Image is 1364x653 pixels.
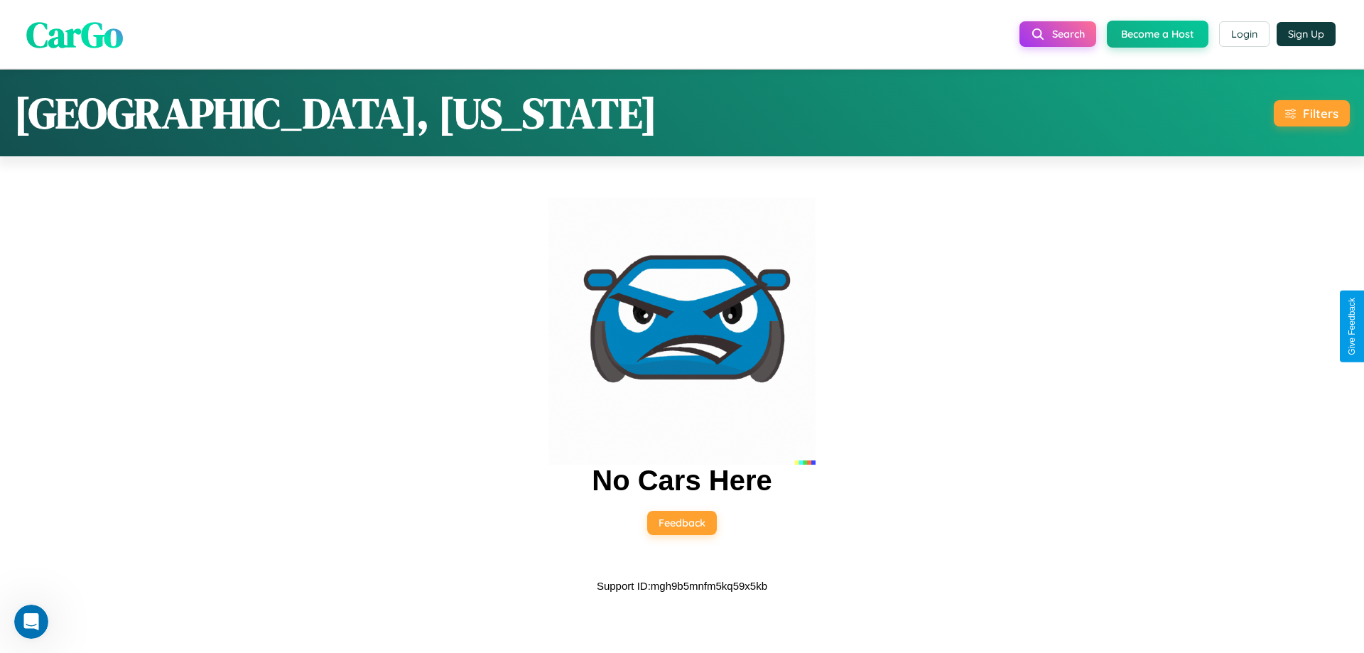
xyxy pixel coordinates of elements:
p: Support ID: mgh9b5mnfm5kq59x5kb [597,576,767,595]
div: Give Feedback [1347,298,1357,355]
img: car [548,198,816,465]
h1: [GEOGRAPHIC_DATA], [US_STATE] [14,84,657,142]
div: Filters [1303,106,1338,121]
iframe: Intercom live chat [14,605,48,639]
button: Feedback [647,511,717,535]
span: CarGo [26,9,123,58]
button: Search [1019,21,1096,47]
button: Filters [1274,100,1350,126]
button: Become a Host [1107,21,1208,48]
h2: No Cars Here [592,465,772,497]
span: Search [1052,28,1085,41]
button: Login [1219,21,1270,47]
button: Sign Up [1277,22,1336,46]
